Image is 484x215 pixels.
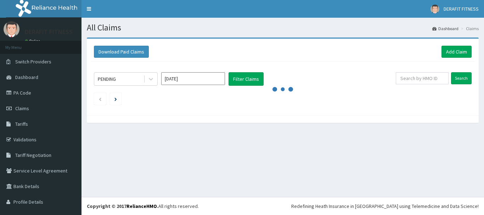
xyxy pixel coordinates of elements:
[87,203,158,209] strong: Copyright © 2017 .
[441,46,472,58] a: Add Claim
[15,105,29,112] span: Claims
[87,23,479,32] h1: All Claims
[25,29,73,35] p: DERAFIT FITNESS
[25,39,42,44] a: Online
[444,6,479,12] span: DERAFIT FITNESS
[432,26,458,32] a: Dashboard
[15,74,38,80] span: Dashboard
[126,203,157,209] a: RelianceHMO
[94,46,149,58] button: Download Paid Claims
[15,152,51,158] span: Tariff Negotiation
[4,21,19,37] img: User Image
[459,26,479,32] li: Claims
[15,58,51,65] span: Switch Providers
[291,203,479,210] div: Redefining Heath Insurance in [GEOGRAPHIC_DATA] using Telemedicine and Data Science!
[114,96,117,102] a: Next page
[98,75,116,83] div: PENDING
[15,121,28,127] span: Tariffs
[451,72,472,84] input: Search
[396,72,449,84] input: Search by HMO ID
[161,72,225,85] input: Select Month and Year
[99,96,102,102] a: Previous page
[229,72,264,86] button: Filter Claims
[81,197,484,215] footer: All rights reserved.
[430,5,439,13] img: User Image
[272,79,293,100] svg: audio-loading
